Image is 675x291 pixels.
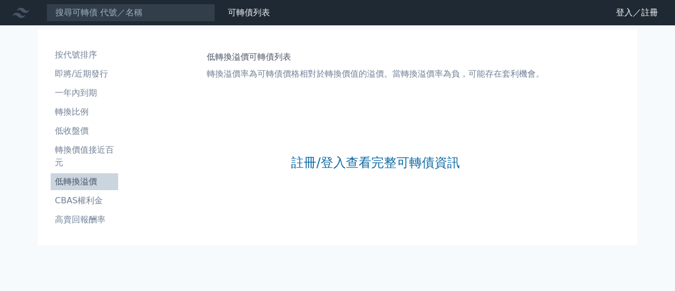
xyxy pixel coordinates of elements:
a: 可轉債列表 [228,7,270,17]
a: 一年內到期 [51,85,118,101]
a: 低收盤價 [51,123,118,139]
a: 即將/近期發行 [51,65,118,82]
li: 一年內到期 [51,87,118,99]
a: CBAS權利金 [51,192,118,209]
li: 高賣回報酬率 [51,213,118,226]
li: 轉換比例 [51,106,118,118]
li: CBAS權利金 [51,194,118,207]
a: 低轉換溢價 [51,173,118,190]
li: 轉換價值接近百元 [51,144,118,169]
a: 按代號排序 [51,46,118,63]
li: 按代號排序 [51,49,118,61]
li: 低收盤價 [51,125,118,137]
a: 高賣回報酬率 [51,211,118,228]
li: 即將/近期發行 [51,68,118,80]
input: 搜尋可轉債 代號／名稱 [46,4,215,22]
h1: 低轉換溢價可轉債列表 [207,51,544,63]
li: 低轉換溢價 [51,175,118,188]
a: 登入／註冊 [607,4,667,21]
a: 註冊/登入查看完整可轉債資訊 [291,154,460,171]
a: 轉換比例 [51,104,118,120]
a: 轉換價值接近百元 [51,142,118,171]
p: 轉換溢價率為可轉債價格相對於轉換價值的溢價。當轉換溢價率為負，可能存在套利機會。 [207,68,544,80]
